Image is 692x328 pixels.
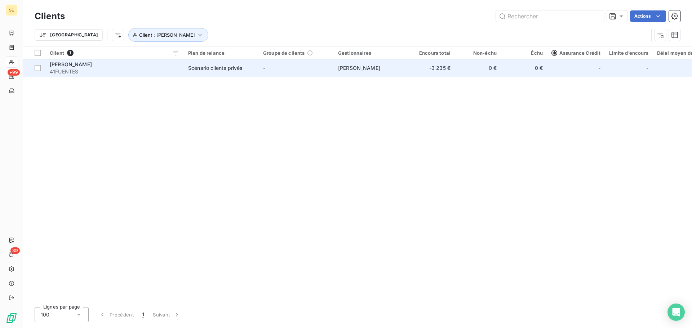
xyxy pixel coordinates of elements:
span: Client [50,50,64,56]
img: Logo LeanPay [6,312,17,324]
span: Groupe de clients [263,50,305,56]
button: Précédent [94,307,138,322]
div: Plan de relance [188,50,254,56]
button: [GEOGRAPHIC_DATA] [35,29,103,41]
span: Assurance Crédit [551,50,600,56]
button: Client : [PERSON_NAME] [128,28,208,42]
td: 0 € [455,59,501,77]
span: 100 [41,311,49,318]
span: - [263,65,265,71]
span: [PERSON_NAME] [50,61,92,67]
span: 1 [142,311,144,318]
div: SE [6,4,17,16]
h3: Clients [35,10,65,23]
div: Scénario clients privés [188,64,242,72]
div: Encours total [413,50,451,56]
td: -3 235 € [409,59,455,77]
input: Rechercher [496,10,604,22]
button: Suivant [148,307,185,322]
span: 39 [10,247,20,254]
span: Client : [PERSON_NAME] [139,32,195,38]
td: 0 € [501,59,547,77]
button: 1 [138,307,148,322]
div: Gestionnaires [338,50,404,56]
div: Échu [505,50,543,56]
button: Actions [630,10,666,22]
div: Non-échu [459,50,497,56]
span: 1 [67,50,74,56]
span: - [598,64,600,72]
span: +99 [8,69,20,76]
div: Limite d’encours [609,50,648,56]
div: Open Intercom Messenger [667,304,685,321]
span: [PERSON_NAME] [338,65,380,71]
span: - [646,64,648,72]
span: 41FUENTES [50,68,179,75]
